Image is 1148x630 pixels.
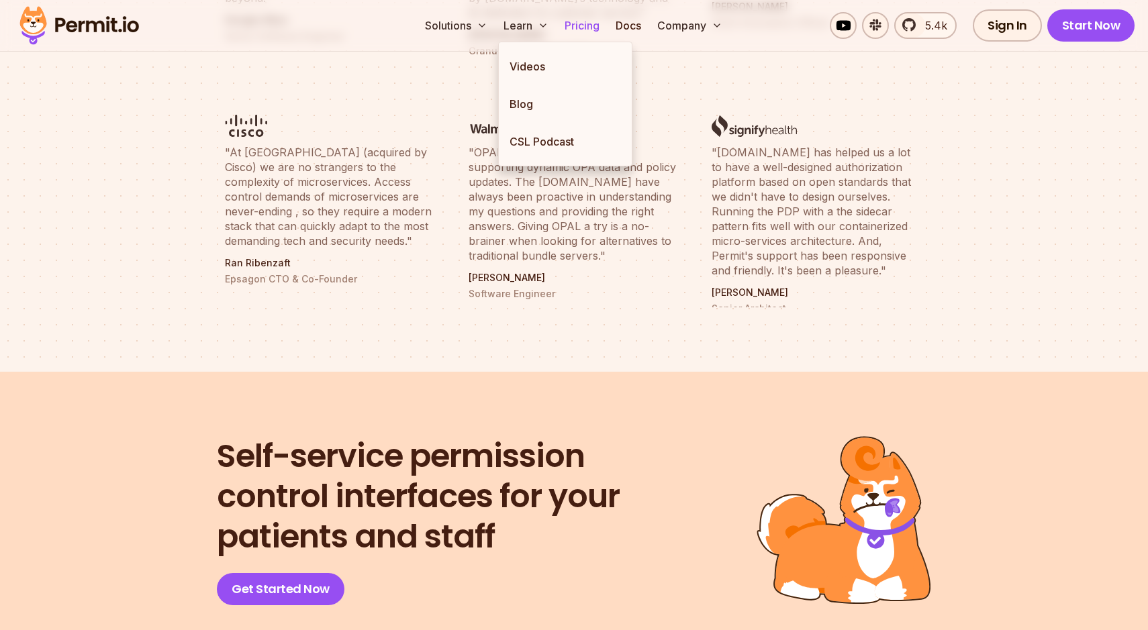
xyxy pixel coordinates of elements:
[13,3,145,48] img: Permit logo
[712,115,797,137] img: logo
[225,256,436,270] p: Ran Ribenzaft
[217,573,344,605] a: Get Started Now
[469,145,680,263] blockquote: "OPAL has been a godsend for supporting dynamic OPA data and policy updates. The [DOMAIN_NAME] ha...
[712,286,923,299] p: [PERSON_NAME]
[973,9,1042,42] a: Sign In
[559,12,605,39] a: Pricing
[499,85,632,123] a: Blog
[225,115,267,137] img: logo
[499,48,632,85] a: Videos
[610,12,647,39] a: Docs
[420,12,493,39] button: Solutions
[917,17,947,34] span: 5.4k
[217,436,647,557] h2: Self-service permission control interfaces for your
[498,12,554,39] button: Learn
[217,517,647,557] span: patients and staff
[469,271,680,284] p: [PERSON_NAME]
[225,272,436,286] p: Epsagon CTO & Co-Founder
[712,145,923,278] blockquote: "[DOMAIN_NAME] has helped us a lot to have a well-designed authorization platform based on open s...
[469,287,680,301] p: Software Engineer
[652,12,728,39] button: Company
[469,120,536,137] img: logo
[894,12,957,39] a: 5.4k
[1047,9,1135,42] a: Start Now
[225,145,436,248] blockquote: "At [GEOGRAPHIC_DATA] (acquired by Cisco) we are no strangers to the complexity of microservices....
[499,123,632,160] a: CSL Podcast
[712,302,923,315] p: Senior Architect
